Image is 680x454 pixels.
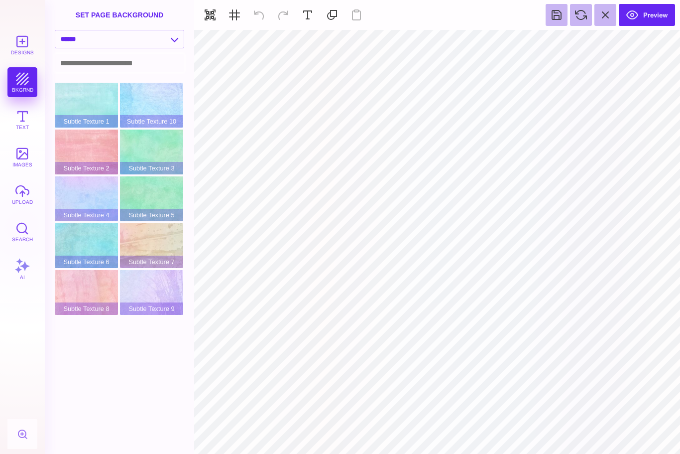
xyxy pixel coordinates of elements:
span: Subtle Texture 8 [55,303,118,315]
span: Subtle Texture 2 [55,162,118,174]
span: Subtle Texture 5 [120,209,183,221]
span: Subtle Texture 3 [120,162,183,174]
button: images [7,142,37,172]
button: Text [7,105,37,135]
button: Designs [7,30,37,60]
button: AI [7,254,37,284]
button: Search [7,217,37,247]
span: Subtle Texture 6 [55,256,118,268]
span: Subtle Texture 7 [120,256,183,268]
span: Subtle Texture 4 [55,209,118,221]
span: Subtle Texture 10 [120,115,183,128]
span: Subtle Texture 1 [55,115,118,128]
button: upload [7,179,37,209]
span: Subtle Texture 9 [120,303,183,315]
button: Preview [619,4,675,26]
